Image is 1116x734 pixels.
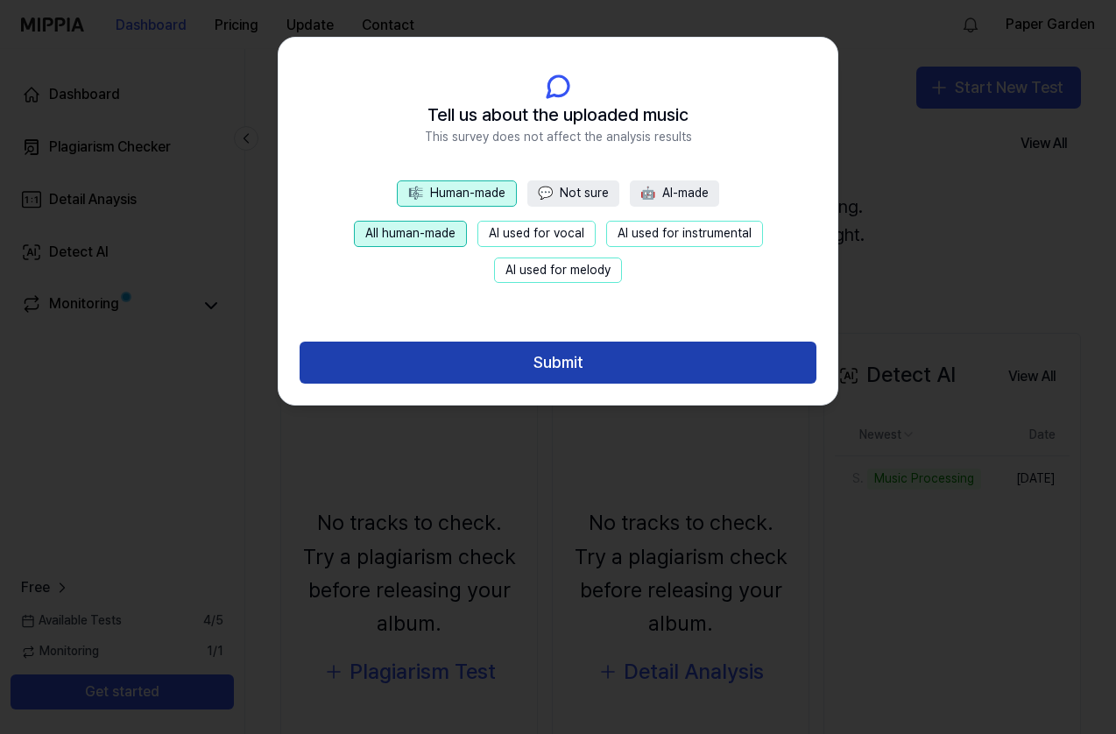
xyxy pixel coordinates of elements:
[300,342,816,384] button: Submit
[477,221,596,247] button: AI used for vocal
[640,186,655,200] span: 🤖
[494,258,622,284] button: AI used for melody
[427,101,689,129] span: Tell us about the uploaded music
[397,180,517,207] button: 🎼Human-made
[538,186,553,200] span: 💬
[606,221,763,247] button: AI used for instrumental
[354,221,467,247] button: All human-made
[408,186,423,200] span: 🎼
[527,180,619,207] button: 💬Not sure
[630,180,719,207] button: 🤖AI-made
[425,129,692,146] span: This survey does not affect the analysis results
